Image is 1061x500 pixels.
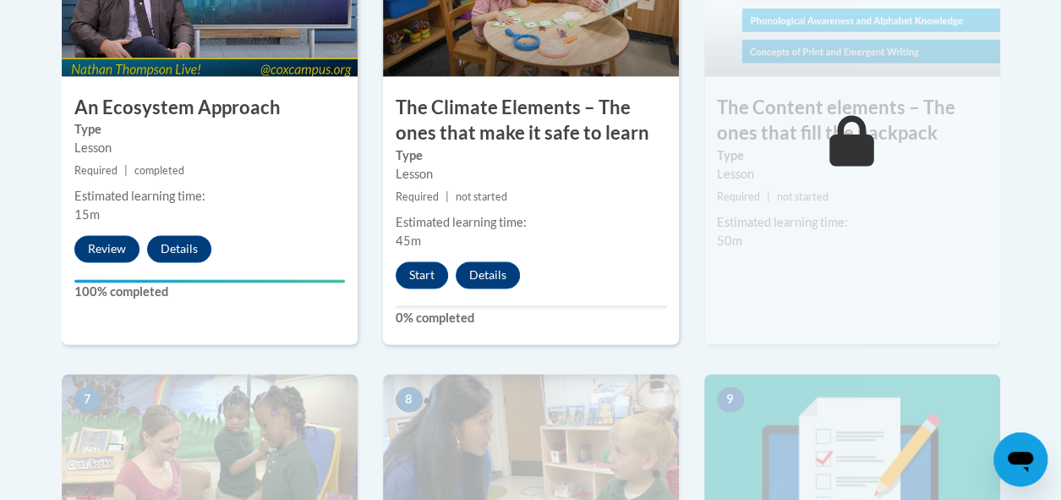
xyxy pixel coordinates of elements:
[396,261,448,288] button: Start
[396,387,423,412] span: 8
[74,139,345,157] div: Lesson
[396,146,666,165] label: Type
[383,95,679,147] h3: The Climate Elements – The ones that make it safe to learn
[62,95,358,121] h3: An Ecosystem Approach
[396,190,439,203] span: Required
[456,261,520,288] button: Details
[456,190,507,203] span: not started
[74,283,345,301] label: 100% completed
[777,190,829,203] span: not started
[993,432,1047,486] iframe: Button to launch messaging window
[74,120,345,139] label: Type
[134,164,184,177] span: completed
[147,235,211,262] button: Details
[396,309,666,327] label: 0% completed
[446,190,449,203] span: |
[396,165,666,184] div: Lesson
[74,164,118,177] span: Required
[717,146,987,165] label: Type
[124,164,128,177] span: |
[717,234,742,248] span: 50m
[396,213,666,232] div: Estimated learning time:
[396,234,421,248] span: 45m
[704,95,1000,147] h3: The Content elements – The ones that fill the backpack
[74,187,345,206] div: Estimated learning time:
[74,387,101,412] span: 7
[717,387,744,412] span: 9
[74,279,345,283] div: Your progress
[74,207,100,222] span: 15m
[74,235,139,262] button: Review
[767,190,770,203] span: |
[717,190,760,203] span: Required
[717,213,987,232] div: Estimated learning time:
[717,165,987,184] div: Lesson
